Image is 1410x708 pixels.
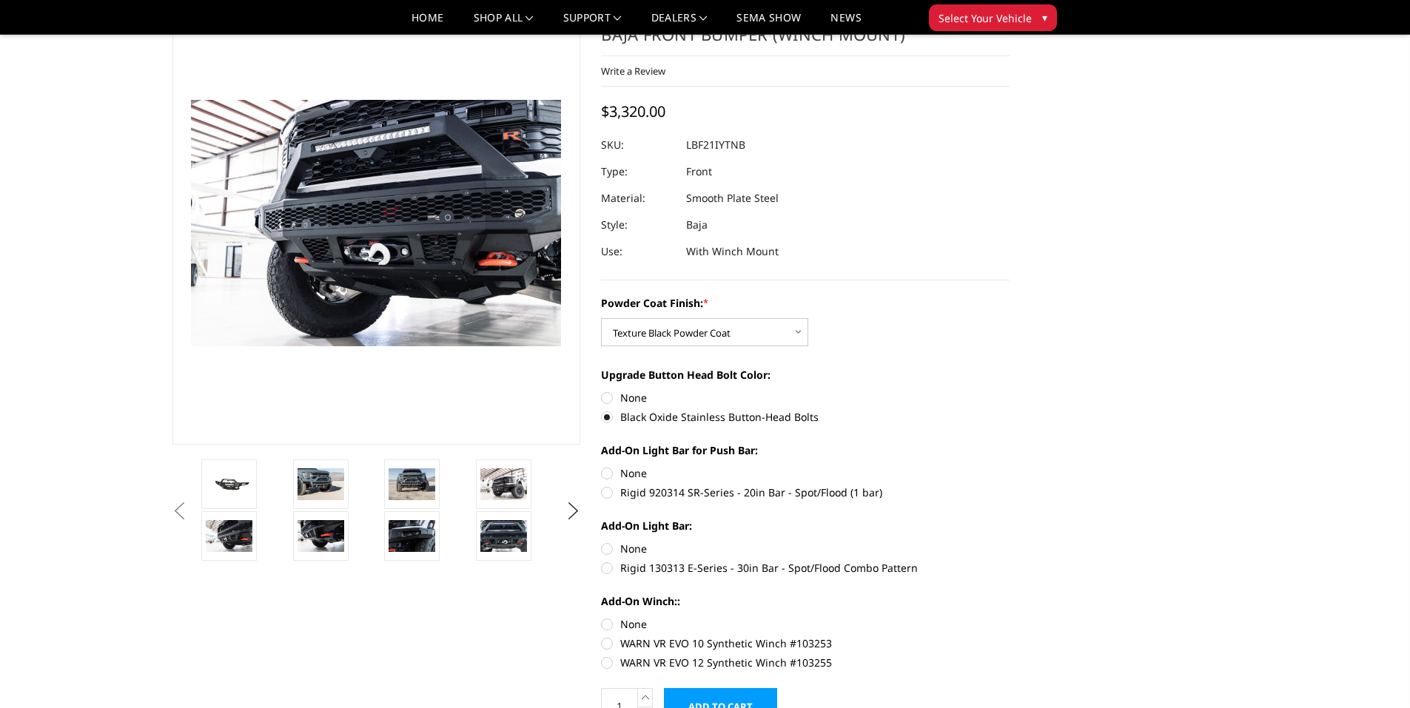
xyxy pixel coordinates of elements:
a: Write a Review [601,64,665,78]
img: 2021-2025 Ford Raptor - Freedom Series - Baja Front Bumper (winch mount) [298,520,344,551]
label: Add-On Light Bar for Push Bar: [601,442,1010,458]
a: 2021-2025 Ford Raptor - Freedom Series - Baja Front Bumper (winch mount) [172,1,581,445]
span: ▾ [1042,10,1047,25]
label: Rigid 920314 SR-Series - 20in Bar - Spot/Flood (1 bar) [601,485,1010,500]
a: Home [412,13,443,34]
dd: With Winch Mount [686,238,779,265]
img: 2021-2025 Ford Raptor - Freedom Series - Baja Front Bumper (winch mount) [206,520,252,551]
span: $3,320.00 [601,101,665,121]
label: Add-On Winch:: [601,593,1010,609]
dt: Use: [601,238,675,265]
img: 2021-2025 Ford Raptor - Freedom Series - Baja Front Bumper (winch mount) [389,468,435,499]
dd: Front [686,158,712,185]
img: 2021-2025 Ford Raptor - Freedom Series - Baja Front Bumper (winch mount) [480,520,527,551]
label: None [601,465,1010,481]
a: SEMA Show [736,13,801,34]
dt: SKU: [601,132,675,158]
button: Next [562,500,584,522]
a: Support [563,13,622,34]
a: shop all [474,13,534,34]
label: Add-On Light Bar: [601,518,1010,533]
img: 2021-2025 Ford Raptor - Freedom Series - Baja Front Bumper (winch mount) [389,520,435,551]
label: Rigid 130313 E-Series - 30in Bar - Spot/Flood Combo Pattern [601,560,1010,576]
label: Black Oxide Stainless Button-Head Bolts [601,409,1010,425]
label: WARN VR EVO 12 Synthetic Winch #103255 [601,655,1010,670]
label: None [601,390,1010,405]
dt: Material: [601,185,675,212]
label: Upgrade Button Head Bolt Color: [601,367,1010,382]
a: Dealers [651,13,708,34]
span: Select Your Vehicle [939,10,1032,26]
dd: Smooth Plate Steel [686,185,779,212]
img: 2021-2025 Ford Raptor - Freedom Series - Baja Front Bumper (winch mount) [480,468,527,499]
button: Previous [169,500,191,522]
dd: Baja [686,212,708,238]
label: Powder Coat Finish: [601,295,1010,311]
button: Select Your Vehicle [929,4,1057,31]
img: 2021-2025 Ford Raptor - Freedom Series - Baja Front Bumper (winch mount) [206,473,252,495]
label: WARN VR EVO 10 Synthetic Winch #103253 [601,635,1010,651]
img: 2021-2025 Ford Raptor - Freedom Series - Baja Front Bumper (winch mount) [298,468,344,499]
dt: Type: [601,158,675,185]
label: None [601,616,1010,632]
a: News [830,13,861,34]
dd: LBF21IYTNB [686,132,745,158]
dt: Style: [601,212,675,238]
label: None [601,541,1010,556]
